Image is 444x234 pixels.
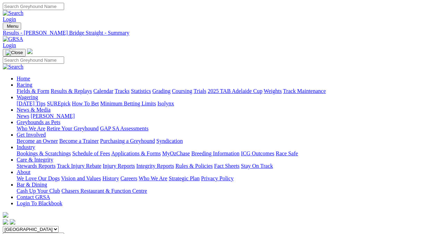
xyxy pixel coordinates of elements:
[47,125,99,131] a: Retire Your Greyhound
[100,101,156,106] a: Minimum Betting Limits
[17,169,31,175] a: About
[3,3,64,10] input: Search
[17,88,441,94] div: Racing
[157,101,174,106] a: Isolynx
[100,125,149,131] a: GAP SA Assessments
[51,88,92,94] a: Results & Replays
[102,175,119,181] a: History
[191,150,240,156] a: Breeding Information
[100,138,155,144] a: Purchasing a Greyhound
[17,188,60,194] a: Cash Up Your Club
[17,138,441,144] div: Get Involved
[3,10,24,16] img: Search
[17,101,45,106] a: [DATE] Tips
[3,30,441,36] a: Results - [PERSON_NAME] Bridge Straight - Summary
[201,175,234,181] a: Privacy Policy
[17,107,51,113] a: News & Media
[283,88,326,94] a: Track Maintenance
[3,219,8,225] img: facebook.svg
[27,49,33,54] img: logo-grsa-white.png
[59,138,99,144] a: Become a Trainer
[156,138,183,144] a: Syndication
[276,150,298,156] a: Race Safe
[208,88,262,94] a: 2025 TAB Adelaide Cup
[193,88,206,94] a: Trials
[17,76,30,81] a: Home
[241,150,274,156] a: ICG Outcomes
[17,144,35,150] a: Industry
[93,88,113,94] a: Calendar
[17,194,50,200] a: Contact GRSA
[17,113,441,119] div: News & Media
[153,88,171,94] a: Grading
[17,175,441,182] div: About
[31,113,75,119] a: [PERSON_NAME]
[17,94,38,100] a: Wagering
[139,175,167,181] a: Who We Are
[61,175,101,181] a: Vision and Values
[47,101,70,106] a: SUREpick
[17,138,58,144] a: Become an Owner
[264,88,282,94] a: Weights
[6,50,23,55] img: Close
[17,101,441,107] div: Wagering
[17,125,441,132] div: Greyhounds as Pets
[10,219,15,225] img: twitter.svg
[111,150,161,156] a: Applications & Forms
[17,150,441,157] div: Industry
[136,163,174,169] a: Integrity Reports
[7,24,18,29] span: Menu
[17,163,55,169] a: Stewards Reports
[72,101,99,106] a: How To Bet
[241,163,273,169] a: Stay On Track
[17,163,441,169] div: Care & Integrity
[3,49,26,57] button: Toggle navigation
[17,88,49,94] a: Fields & Form
[17,175,60,181] a: We Love Our Dogs
[103,163,135,169] a: Injury Reports
[3,36,23,42] img: GRSA
[3,212,8,218] img: logo-grsa-white.png
[17,132,46,138] a: Get Involved
[3,42,16,48] a: Login
[57,163,101,169] a: Track Injury Rebate
[120,175,137,181] a: Careers
[17,182,47,188] a: Bar & Dining
[131,88,151,94] a: Statistics
[17,113,29,119] a: News
[3,64,24,70] img: Search
[17,157,53,163] a: Care & Integrity
[169,175,200,181] a: Strategic Plan
[214,163,240,169] a: Fact Sheets
[3,23,21,30] button: Toggle navigation
[17,119,60,125] a: Greyhounds as Pets
[3,57,64,64] input: Search
[61,188,147,194] a: Chasers Restaurant & Function Centre
[172,88,192,94] a: Coursing
[162,150,190,156] a: MyOzChase
[3,16,16,22] a: Login
[175,163,213,169] a: Rules & Policies
[17,150,71,156] a: Bookings & Scratchings
[17,82,32,88] a: Racing
[115,88,130,94] a: Tracks
[17,200,62,206] a: Login To Blackbook
[72,150,110,156] a: Schedule of Fees
[17,188,441,194] div: Bar & Dining
[17,125,45,131] a: Who We Are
